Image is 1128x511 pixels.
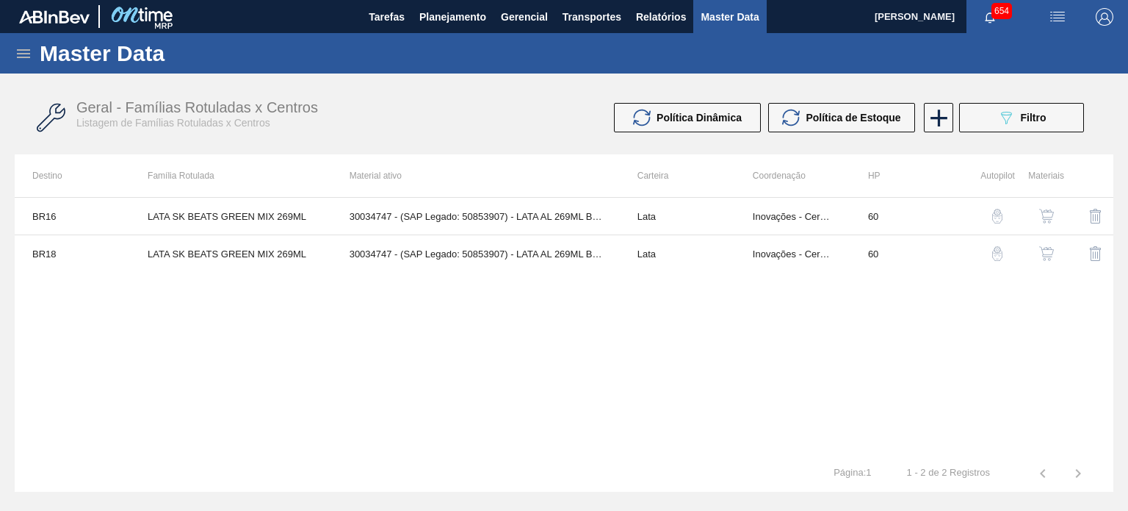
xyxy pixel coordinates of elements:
img: TNhmsLtSVTkK8tSr43FrP2fwEKptu5GPRR3wAAAABJRU5ErkJggg== [19,10,90,24]
h1: Master Data [40,45,300,62]
th: Autopilot [966,154,1015,197]
span: Política Dinâmica [657,112,742,124]
td: Inovações - Cerveja C [735,235,850,273]
button: auto-pilot-icon [980,199,1015,234]
td: BR16 [15,198,130,235]
div: Atualizar Política de Estoque em Massa [768,103,922,132]
th: Família Rotulada [130,154,332,197]
td: BR18 [15,235,130,273]
th: Material ativo [332,154,620,197]
span: Transportes [563,8,621,26]
img: Logout [1096,8,1113,26]
div: Configuração Auto Pilot [973,199,1015,234]
th: Destino [15,154,130,197]
div: Filtrar Família Rotulada x Centro [952,103,1091,132]
img: auto-pilot-icon [990,209,1005,224]
button: delete-icon [1078,199,1113,234]
div: Atualizar Política Dinâmica [614,103,768,132]
img: userActions [1049,8,1066,26]
th: HP [850,154,966,197]
div: Excluir Família Rotulada X Centro [1071,236,1113,271]
span: Gerencial [501,8,548,26]
th: Materiais [1015,154,1064,197]
span: 654 [991,3,1012,19]
td: Lata [620,235,735,273]
button: delete-icon [1078,236,1113,271]
div: Nova Família Rotulada x Centro [922,103,952,132]
span: Política de Estoque [806,112,900,124]
span: Tarefas [369,8,405,26]
span: Geral - Famílias Rotuladas x Centros [76,99,318,115]
button: Política Dinâmica [614,103,761,132]
span: Listagem de Famílias Rotuladas x Centros [76,117,270,129]
img: shopping-cart-icon [1039,209,1054,224]
th: Coordenação [735,154,850,197]
td: LATA SK BEATS GREEN MIX 269ML [130,198,332,235]
div: Ver Materiais [1022,199,1064,234]
div: Excluir Família Rotulada X Centro [1071,199,1113,234]
span: Relatórios [636,8,686,26]
span: Master Data [701,8,759,26]
td: 30034747 - (SAP Legado: 50853907) - LATA AL 269ML BEATS GREEN MIX [332,235,620,273]
button: Política de Estoque [768,103,915,132]
img: shopping-cart-icon [1039,246,1054,261]
span: Filtro [1021,112,1046,124]
div: Ver Materiais [1022,236,1064,271]
td: Página : 1 [816,455,889,479]
button: shopping-cart-icon [1029,199,1064,234]
td: 60 [850,198,966,235]
td: Lata [620,198,735,235]
img: auto-pilot-icon [990,246,1005,261]
td: 60 [850,235,966,273]
td: Inovações - Cerveja C [735,198,850,235]
img: delete-icon [1087,207,1104,225]
td: 30034747 - (SAP Legado: 50853907) - LATA AL 269ML BEATS GREEN MIX [332,198,620,235]
td: 1 - 2 de 2 Registros [889,455,1008,479]
button: Filtro [959,103,1084,132]
span: Planejamento [419,8,486,26]
img: delete-icon [1087,245,1104,262]
button: auto-pilot-icon [980,236,1015,271]
div: Configuração Auto Pilot [973,236,1015,271]
button: Notificações [966,7,1013,27]
th: Carteira [620,154,735,197]
button: shopping-cart-icon [1029,236,1064,271]
td: LATA SK BEATS GREEN MIX 269ML [130,235,332,273]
